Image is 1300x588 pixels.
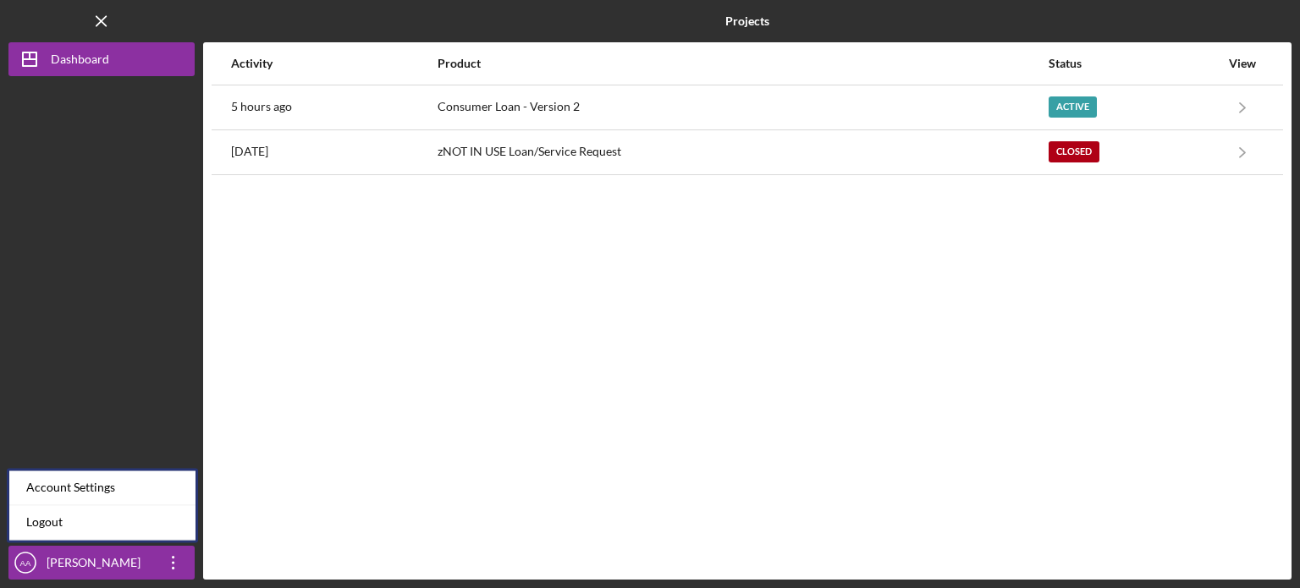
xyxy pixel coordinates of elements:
[9,505,196,540] a: Logout
[8,546,195,580] button: AA[PERSON_NAME]
[231,145,268,158] time: 2024-02-19 18:41
[1049,141,1099,162] div: Closed
[438,131,1047,173] div: zNOT IN USE Loan/Service Request
[51,42,109,80] div: Dashboard
[20,558,31,568] text: AA
[42,546,152,584] div: [PERSON_NAME]
[725,14,769,28] b: Projects
[1049,96,1097,118] div: Active
[438,86,1047,129] div: Consumer Loan - Version 2
[231,57,436,70] div: Activity
[8,42,195,76] button: Dashboard
[438,57,1047,70] div: Product
[1049,57,1220,70] div: Status
[1221,57,1264,70] div: View
[231,100,292,113] time: 2025-09-30 21:33
[9,470,196,505] div: Account Settings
